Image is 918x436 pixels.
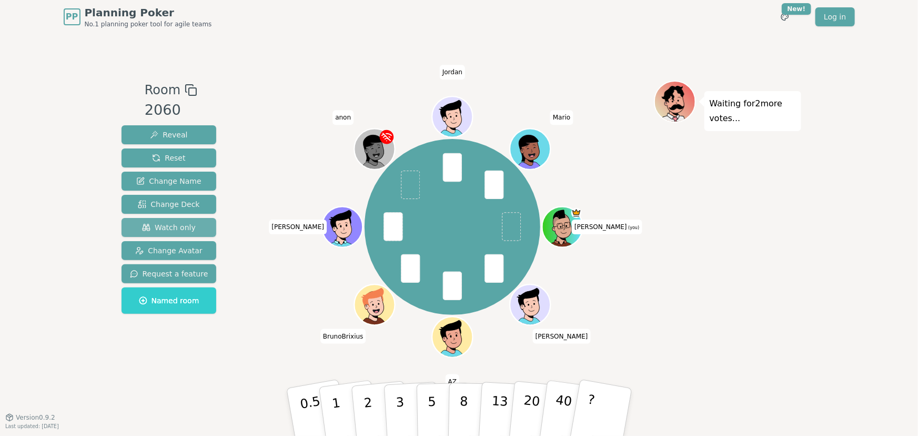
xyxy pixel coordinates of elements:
[815,7,854,26] a: Log in
[5,413,55,422] button: Version0.9.2
[122,288,217,314] button: Named room
[572,220,642,234] span: Click to change your name
[145,81,180,100] span: Room
[142,222,196,233] span: Watch only
[269,220,327,234] span: Click to change your name
[543,208,582,246] button: Click to change your avatar
[122,125,217,144] button: Reveal
[152,153,185,163] span: Reset
[5,423,59,429] span: Last updated: [DATE]
[145,100,197,121] div: 2060
[122,241,217,260] button: Change Avatar
[122,264,217,283] button: Request a feature
[122,148,217,167] button: Reset
[64,5,212,28] a: PPPlanning PokerNo.1 planning poker tool for agile teams
[775,7,794,26] button: New!
[446,374,459,389] span: Click to change your name
[710,96,796,126] p: Waiting for 2 more votes...
[122,172,217,191] button: Change Name
[332,110,354,125] span: Click to change your name
[550,110,573,125] span: Click to change your name
[66,11,78,23] span: PP
[782,3,812,15] div: New!
[533,329,591,344] span: Click to change your name
[85,20,212,28] span: No.1 planning poker tool for agile teams
[320,329,366,344] span: Click to change your name
[122,195,217,214] button: Change Deck
[135,245,203,256] span: Change Avatar
[130,269,208,279] span: Request a feature
[136,176,201,186] span: Change Name
[138,199,199,210] span: Change Deck
[150,130,187,140] span: Reveal
[627,225,640,230] span: (you)
[139,295,199,306] span: Named room
[16,413,55,422] span: Version 0.9.2
[122,218,217,237] button: Watch only
[85,5,212,20] span: Planning Poker
[440,65,465,80] span: Click to change your name
[571,208,581,218] span: Toce is the host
